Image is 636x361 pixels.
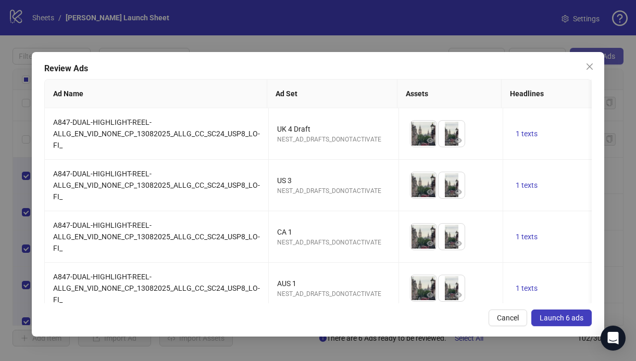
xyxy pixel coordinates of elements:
[53,221,260,252] span: A847-DUAL-HIGHLIGHT-REEL-ALLG_EN_VID_NONE_CP_13082025_ALLG_CC_SC24_USP8_LO-FI_
[427,188,434,196] span: eye
[439,224,465,250] img: Asset 2
[512,179,542,191] button: 1 texts
[516,233,538,241] span: 1 texts
[452,237,465,250] button: Preview
[427,137,434,144] span: eye
[585,62,594,71] span: close
[410,224,437,250] img: Asset 1
[424,134,437,147] button: Preview
[439,172,465,198] img: Asset 2
[452,289,465,301] button: Preview
[455,291,462,299] span: eye
[397,80,502,108] th: Assets
[53,118,260,149] span: A847-DUAL-HIGHLIGHT-REEL-ALLG_EN_VID_NONE_CP_13082025_ALLG_CC_SC24_USP8_LO-FI_
[502,80,606,108] th: Headlines
[516,130,538,138] span: 1 texts
[512,127,542,140] button: 1 texts
[53,273,260,304] span: A847-DUAL-HIGHLIGHT-REEL-ALLG_EN_VID_NONE_CP_13082025_ALLG_CC_SC24_USP8_LO-FI_
[424,289,437,301] button: Preview
[455,137,462,144] span: eye
[497,314,519,322] span: Cancel
[452,186,465,198] button: Preview
[277,123,390,135] div: UK 4 Draft
[540,314,583,322] span: Launch 6 ads
[424,186,437,198] button: Preview
[277,226,390,238] div: CA 1
[45,80,267,108] th: Ad Name
[512,282,542,294] button: 1 texts
[410,172,437,198] img: Asset 1
[531,310,592,326] button: Launch 6 ads
[44,62,592,75] div: Review Ads
[53,170,260,201] span: A847-DUAL-HIGHLIGHT-REEL-ALLG_EN_VID_NONE_CP_13082025_ALLG_CC_SC24_USP8_LO-FI_
[277,238,390,248] div: NEST_AD_DRAFTS_DONOTACTIVATE
[427,240,434,247] span: eye
[277,135,390,145] div: NEST_AD_DRAFTS_DONOTACTIVATE
[410,121,437,147] img: Asset 1
[516,284,538,292] span: 1 texts
[601,326,626,351] div: Open Intercom Messenger
[516,181,538,189] span: 1 texts
[410,275,437,301] img: Asset 1
[427,291,434,299] span: eye
[439,275,465,301] img: Asset 2
[455,240,462,247] span: eye
[439,121,465,147] img: Asset 2
[267,80,397,108] th: Ad Set
[489,310,527,326] button: Cancel
[424,237,437,250] button: Preview
[277,175,390,186] div: US 3
[277,289,390,299] div: NEST_AD_DRAFTS_DONOTACTIVATE
[512,230,542,243] button: 1 texts
[277,278,390,289] div: AUS 1
[452,134,465,147] button: Preview
[455,188,462,196] span: eye
[277,186,390,196] div: NEST_AD_DRAFTS_DONOTACTIVATE
[581,58,598,75] button: Close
